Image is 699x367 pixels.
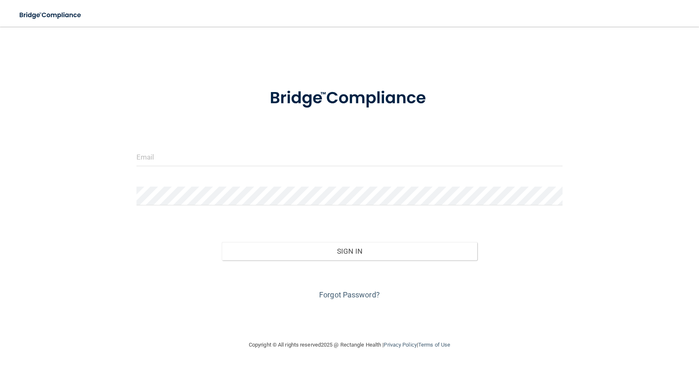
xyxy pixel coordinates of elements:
[222,242,477,260] button: Sign In
[319,290,380,299] a: Forgot Password?
[384,342,416,348] a: Privacy Policy
[418,342,450,348] a: Terms of Use
[12,7,89,24] img: bridge_compliance_login_screen.278c3ca4.svg
[198,332,501,358] div: Copyright © All rights reserved 2025 @ Rectangle Health | |
[253,77,446,120] img: bridge_compliance_login_screen.278c3ca4.svg
[136,147,563,166] input: Email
